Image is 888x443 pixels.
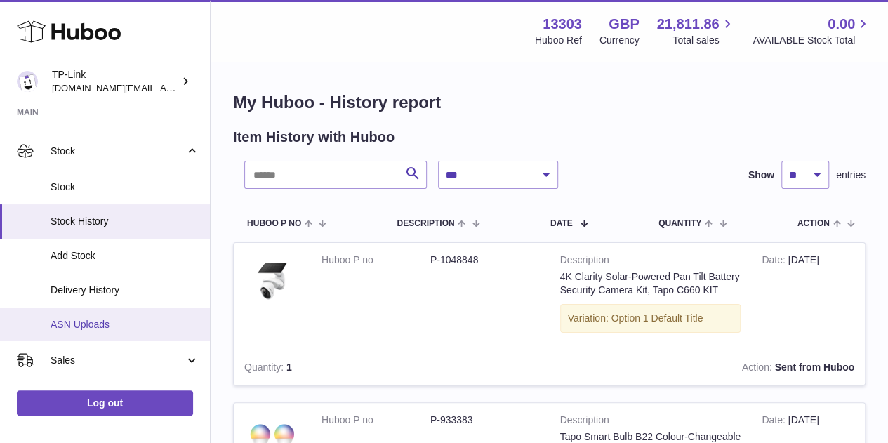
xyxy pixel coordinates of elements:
img: purchase.uk@tp-link.com [17,71,38,92]
span: AVAILABLE Stock Total [753,34,871,47]
strong: Description [560,414,741,430]
div: Variation: Option 1 Default Title [560,304,741,333]
img: Tapo_C660_KIT_EU_1.0_overview_01_large_20250408025139g.jpg [244,253,300,310]
a: Log out [17,390,193,416]
a: 0.00 AVAILABLE Stock Total [753,15,871,47]
dt: Huboo P no [322,253,430,267]
dt: Huboo P no [322,414,430,427]
span: Total sales [672,34,735,47]
span: Description [397,219,454,228]
label: Show [748,168,774,182]
h1: My Huboo - History report [233,91,866,114]
span: 0.00 [828,15,855,34]
strong: GBP [609,15,639,34]
span: ASN Uploads [51,318,199,331]
td: 4K Clarity Solar-Powered Pan Tilt Battery Security Camera Kit, Tapo C660 KIT [550,243,752,350]
span: Stock [51,180,199,194]
td: [DATE] [751,243,865,350]
span: Date [550,219,573,228]
span: Huboo P no [247,219,301,228]
span: Stock History [51,215,199,228]
td: 1 [234,350,347,385]
span: entries [836,168,866,182]
dd: P-1048848 [430,253,539,267]
strong: Date [762,254,788,269]
strong: Quantity [244,362,286,376]
div: Currency [599,34,640,47]
strong: Description [560,253,741,270]
span: Sales [51,354,185,367]
span: Stock [51,145,185,158]
span: Add Stock [51,249,199,263]
div: TP-Link [52,68,178,95]
span: Action [797,219,830,228]
h2: Item History with Huboo [233,128,395,147]
div: Huboo Ref [535,34,582,47]
strong: Date [762,414,788,429]
dd: P-933383 [430,414,539,427]
span: 21,811.86 [656,15,719,34]
strong: Sent from Huboo [774,362,854,373]
span: [DOMAIN_NAME][EMAIL_ADDRESS][DOMAIN_NAME] [52,82,279,93]
strong: Action [742,362,775,376]
strong: 13303 [543,15,582,34]
span: Quantity [658,219,701,228]
a: 21,811.86 Total sales [656,15,735,47]
span: Delivery History [51,284,199,297]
